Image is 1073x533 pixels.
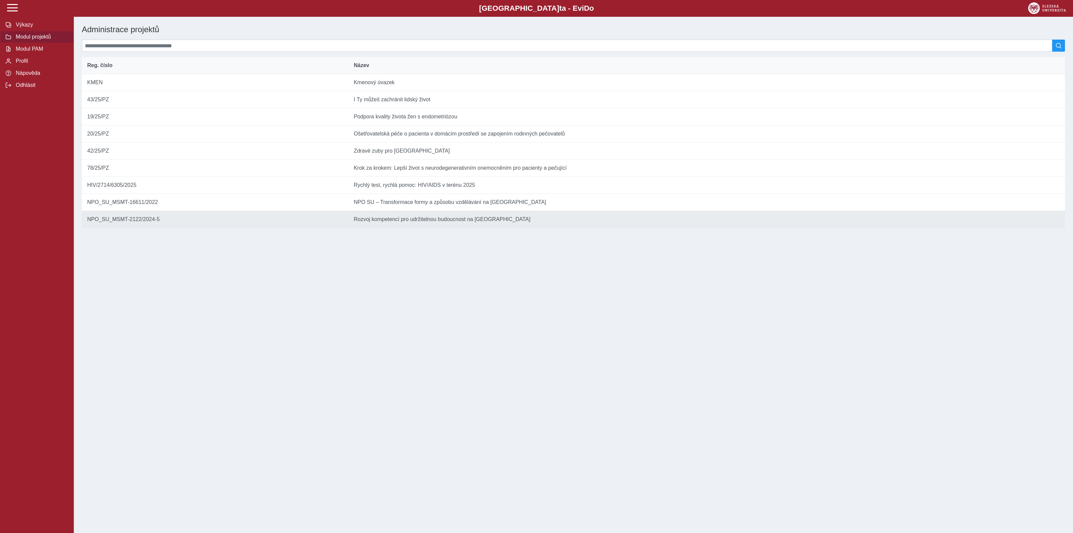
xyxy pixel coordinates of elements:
td: Rychlý test, rychlá pomoc: HIV/AIDS v terénu 2025 [348,177,1065,194]
td: HIV/2714/6305/2025 [82,177,348,194]
td: Kmenový úvazek [348,74,1065,91]
td: 20/25/PZ [82,125,348,143]
td: Ošetřovatelská péče o pacienta v domácím prostředí se zapojením rodinných pečovatelů [348,125,1065,143]
td: Rozvoj kompetencí pro udržitelnou budoucnost na [GEOGRAPHIC_DATA] [348,211,1065,228]
td: 42/25/PZ [82,143,348,160]
td: I Ty můžeš zachránit lidský život [348,91,1065,108]
td: NPO SU – Transformace formy a způsobu vzdělávání na [GEOGRAPHIC_DATA] [348,194,1065,211]
td: NPO_SU_MSMT-2122/2024-5 [82,211,348,228]
img: logo_web_su.png [1028,2,1066,14]
span: Profil [14,58,68,64]
span: Výkazy [14,22,68,28]
td: 43/25/PZ [82,91,348,108]
td: Zdravé zuby pro [GEOGRAPHIC_DATA] [348,143,1065,160]
span: Reg. číslo [87,62,113,68]
td: NPO_SU_MSMT-16611/2022 [82,194,348,211]
td: 19/25/PZ [82,108,348,125]
span: Název [354,62,369,68]
b: [GEOGRAPHIC_DATA] a - Evi [20,4,1053,13]
span: t [559,4,562,12]
span: o [589,4,594,12]
h1: Administrace projektů [79,22,903,37]
td: Podpora kvality života žen s endometriózou [348,108,1065,125]
span: Modul PAM [14,46,68,52]
span: D [584,4,589,12]
td: KMEN [82,74,348,91]
td: 78/25/PZ [82,160,348,177]
span: Modul projektů [14,34,68,40]
td: Krok za krokem: Lepší život s neurodegenerativním onemocněním pro pacienty a pečující [348,160,1065,177]
span: Odhlásit [14,82,68,88]
span: Nápověda [14,70,68,76]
